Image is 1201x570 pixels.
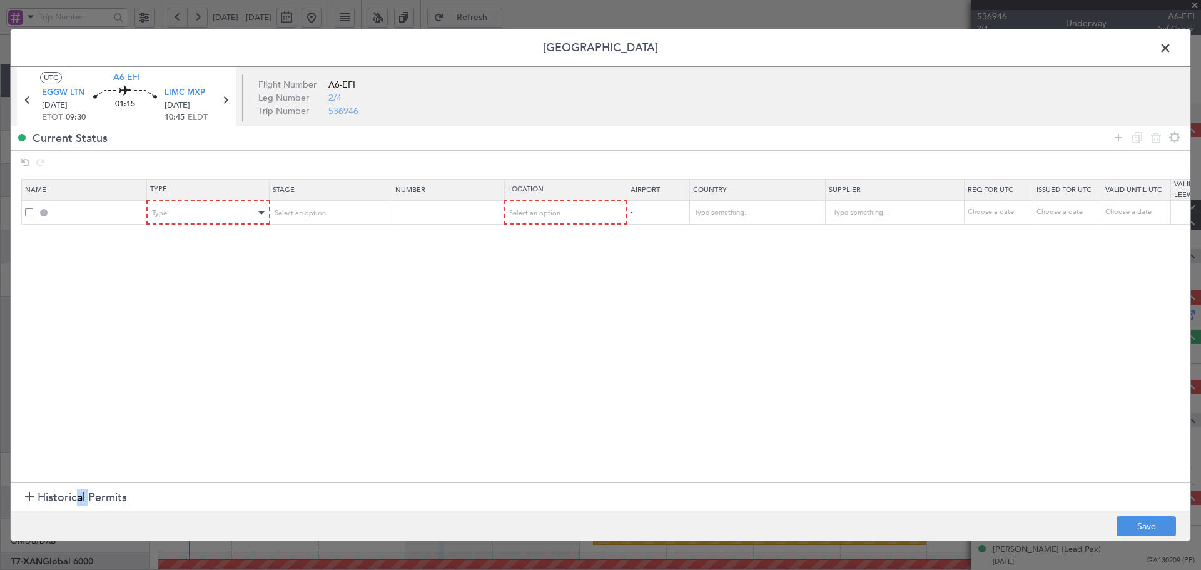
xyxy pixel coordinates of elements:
span: Valid Until Utc [1105,185,1162,195]
header: [GEOGRAPHIC_DATA] [11,29,1190,67]
span: Req For Utc [968,185,1013,195]
div: Choose a date [1105,207,1170,218]
div: Choose a date [1036,207,1102,218]
button: Save [1117,516,1176,536]
div: Choose a date [968,207,1033,218]
span: Issued For Utc [1036,185,1092,195]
